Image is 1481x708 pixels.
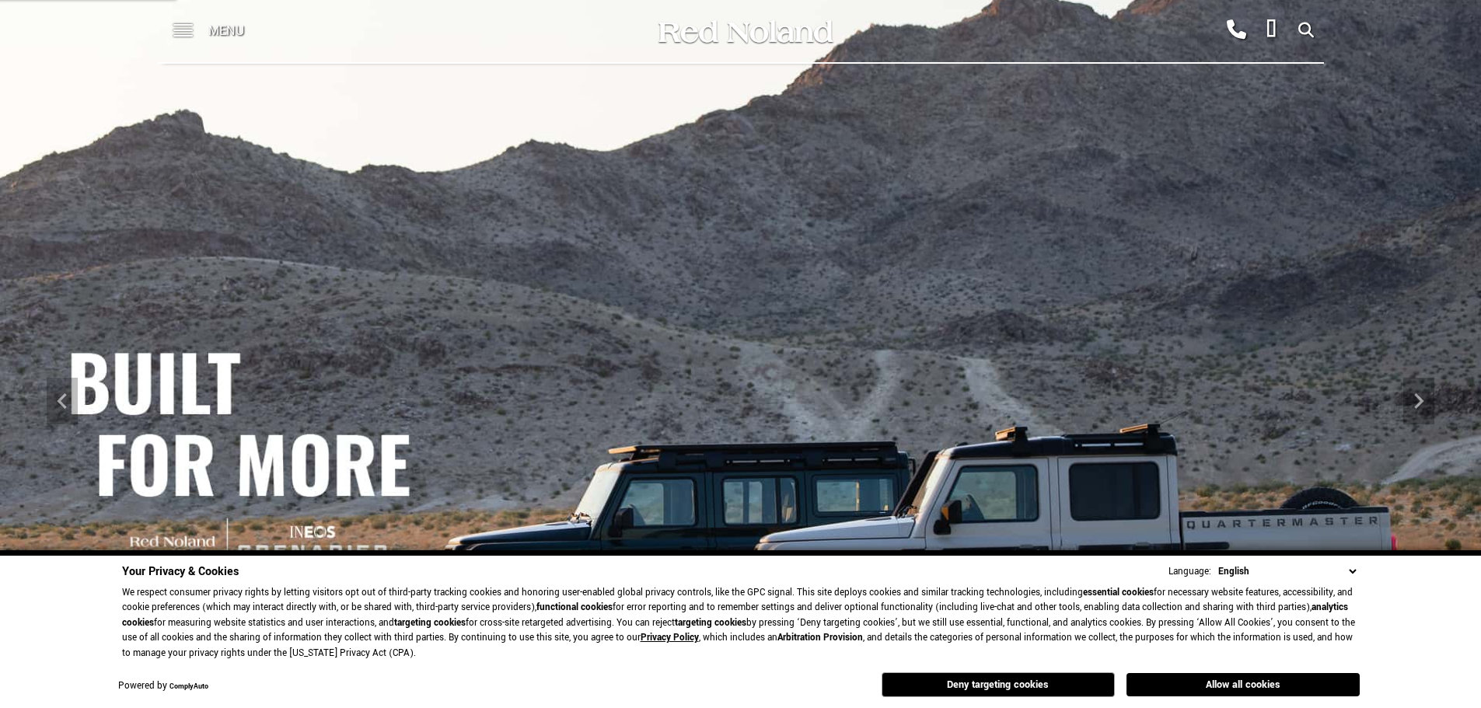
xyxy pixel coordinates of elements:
[1168,567,1211,577] div: Language:
[169,682,208,692] a: ComplyAuto
[882,672,1115,697] button: Deny targeting cookies
[536,601,613,614] strong: functional cookies
[655,18,834,45] img: Red Noland Auto Group
[122,563,239,580] span: Your Privacy & Cookies
[1403,378,1434,424] div: Next
[1214,563,1360,580] select: Language Select
[777,631,863,644] strong: Arbitration Provision
[1083,586,1154,599] strong: essential cookies
[122,585,1360,661] p: We respect consumer privacy rights by letting visitors opt out of third-party tracking cookies an...
[1126,673,1360,696] button: Allow all cookies
[675,616,746,630] strong: targeting cookies
[118,682,208,692] div: Powered by
[47,378,78,424] div: Previous
[641,631,699,644] a: Privacy Policy
[394,616,466,630] strong: targeting cookies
